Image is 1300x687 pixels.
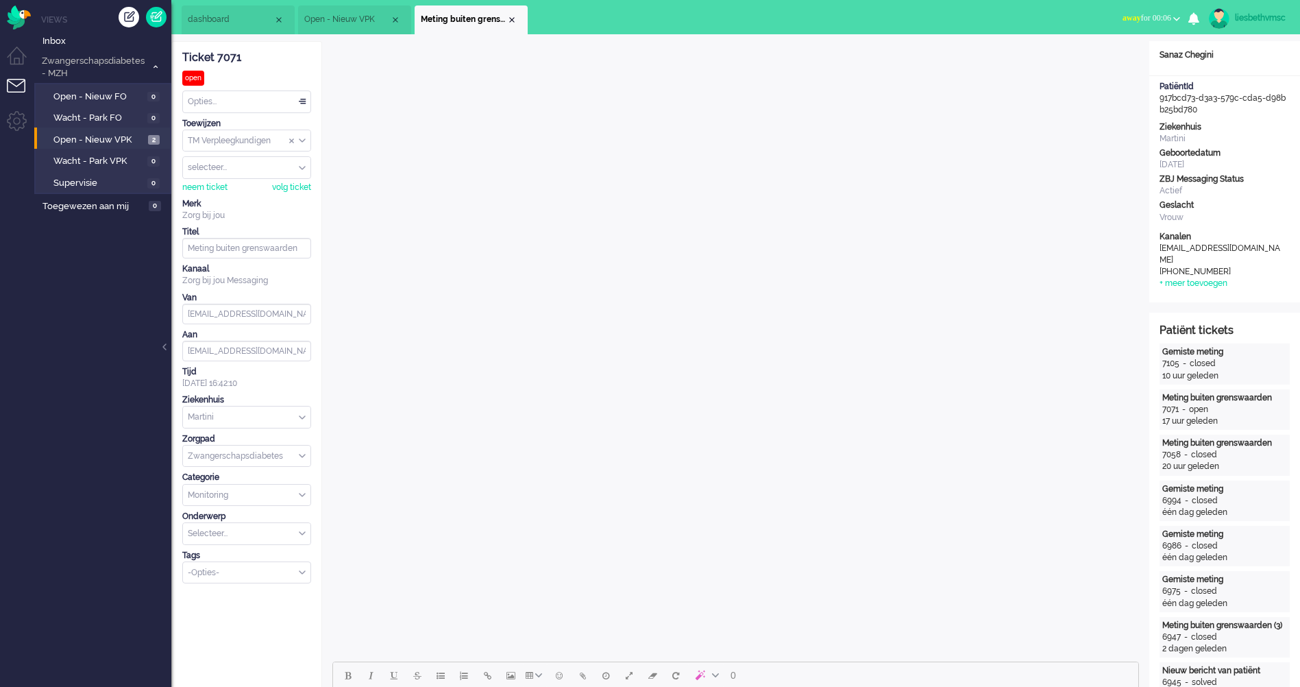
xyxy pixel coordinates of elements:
[1162,461,1287,472] div: 20 uur geleden
[40,198,171,213] a: Toegewezen aan mij 0
[1192,495,1218,507] div: closed
[7,111,38,142] li: Admin menu
[1209,8,1229,29] img: avatar
[53,112,144,125] span: Wacht - Park FO
[1206,8,1286,29] a: liesbethvmsc
[148,135,160,145] span: 2
[382,664,406,687] button: Underline
[731,670,736,681] span: 0
[1162,437,1287,449] div: Meting buiten grenswaarden
[7,9,31,19] a: Omnidesk
[1162,346,1287,358] div: Gemiste meting
[1181,586,1191,597] div: -
[182,130,311,152] div: Assign Group
[182,263,311,275] div: Kanaal
[1123,13,1171,23] span: for 00:06
[182,511,311,522] div: Onderwerp
[1162,665,1287,677] div: Nieuw bericht van patiënt
[1114,4,1188,34] li: awayfor 00:06
[1114,8,1188,28] button: awayfor 00:06
[664,664,687,687] button: Reset content
[1191,449,1217,461] div: closed
[182,394,311,406] div: Ziekenhuis
[421,14,506,25] span: Meting buiten grenswaarden
[1162,529,1287,540] div: Gemiste meting
[724,664,742,687] button: 0
[1162,483,1287,495] div: Gemiste meting
[1162,574,1287,586] div: Gemiste meting
[476,664,499,687] button: Insert/edit link
[415,5,528,34] li: 7071
[1235,11,1286,25] div: liesbethvmsc
[1162,449,1181,461] div: 7058
[272,182,311,193] div: volg ticket
[40,132,170,147] a: Open - Nieuw VPK 2
[1160,159,1290,171] div: [DATE]
[147,92,160,102] span: 0
[359,664,382,687] button: Italic
[1149,81,1300,116] div: 917bcd73-d3a3-579c-cda5-d98bb25bd780
[1191,586,1217,597] div: closed
[429,664,452,687] button: Bullet list
[594,664,617,687] button: Delay message
[7,47,38,77] li: Dashboard menu
[522,664,548,687] button: Table
[1160,121,1290,133] div: Ziekenhuis
[336,664,359,687] button: Bold
[298,5,411,34] li: View
[1160,243,1283,266] div: [EMAIL_ADDRESS][DOMAIN_NAME]
[53,91,144,104] span: Open - Nieuw FO
[147,178,160,189] span: 0
[1191,631,1217,643] div: closed
[1162,631,1181,643] div: 6947
[1162,620,1287,631] div: Meting buiten grenswaarden (3)
[1162,370,1287,382] div: 10 uur geleden
[1162,415,1287,427] div: 17 uur geleden
[149,201,161,211] span: 0
[42,200,145,213] span: Toegewezen aan mij
[146,7,167,27] a: Quick Ticket
[617,664,641,687] button: Fullscreen
[1160,212,1290,224] div: Vrouw
[1160,185,1290,197] div: Actief
[1162,495,1181,507] div: 6994
[147,113,160,123] span: 0
[7,5,31,29] img: flow_omnibird.svg
[452,664,476,687] button: Numbered list
[548,664,571,687] button: Emoticons
[687,664,724,687] button: AI
[1162,586,1181,597] div: 6975
[147,156,160,167] span: 0
[1160,231,1290,243] div: Kanalen
[1160,81,1290,93] div: PatiëntId
[1162,392,1287,404] div: Meting buiten grenswaarden
[304,14,390,25] span: Open - Nieuw VPK
[1181,631,1191,643] div: -
[1162,507,1287,518] div: één dag geleden
[571,664,594,687] button: Add attachment
[182,71,204,86] div: open
[182,550,311,562] div: Tags
[42,35,171,48] span: Inbox
[182,562,311,584] div: Select Tags
[182,275,311,287] div: Zorg bij jou Messaging
[1192,540,1218,552] div: closed
[182,5,295,34] li: Dashboard
[182,198,311,210] div: Merk
[182,156,311,179] div: Assign User
[40,33,171,48] a: Inbox
[406,664,429,687] button: Strikethrough
[41,14,171,25] li: Views
[1160,200,1290,211] div: Geslacht
[182,433,311,445] div: Zorgpad
[119,7,139,27] div: Creëer ticket
[1162,404,1179,415] div: 7071
[53,134,145,147] span: Open - Nieuw VPK
[182,292,311,304] div: Van
[1160,147,1290,159] div: Geboortedatum
[182,210,311,221] div: Zorg bij jou
[1189,404,1208,415] div: open
[1160,266,1283,278] div: [PHONE_NUMBER]
[1179,358,1190,370] div: -
[40,55,146,80] span: Zwangerschapsdiabetes - MZH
